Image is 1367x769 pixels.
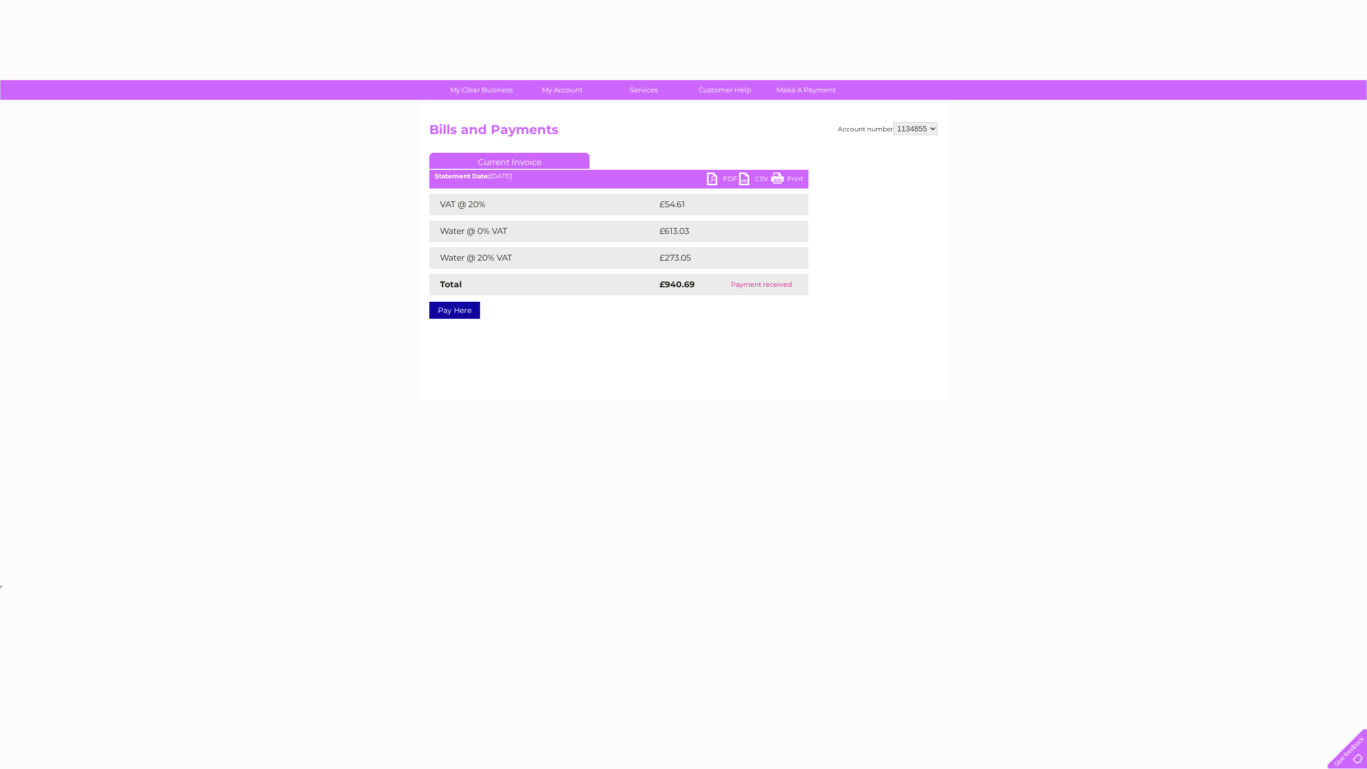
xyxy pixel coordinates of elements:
[657,194,786,215] td: £54.61
[714,274,808,295] td: Payment received
[838,122,938,135] div: Account number
[437,80,525,100] a: My Clear Business
[518,80,607,100] a: My Account
[429,153,590,169] a: Current Invoice
[435,172,490,180] b: Statement Date:
[681,80,769,100] a: Customer Help
[429,302,480,319] a: Pay Here
[657,221,789,242] td: £613.03
[771,172,803,188] a: Print
[429,221,657,242] td: Water @ 0% VAT
[707,172,739,188] a: PDF
[657,247,789,269] td: £273.05
[659,279,695,289] strong: £940.69
[600,80,688,100] a: Services
[440,279,462,289] strong: Total
[762,80,850,100] a: Make A Payment
[429,172,808,180] div: [DATE]
[429,247,657,269] td: Water @ 20% VAT
[739,172,771,188] a: CSV
[429,122,938,143] h2: Bills and Payments
[429,194,657,215] td: VAT @ 20%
